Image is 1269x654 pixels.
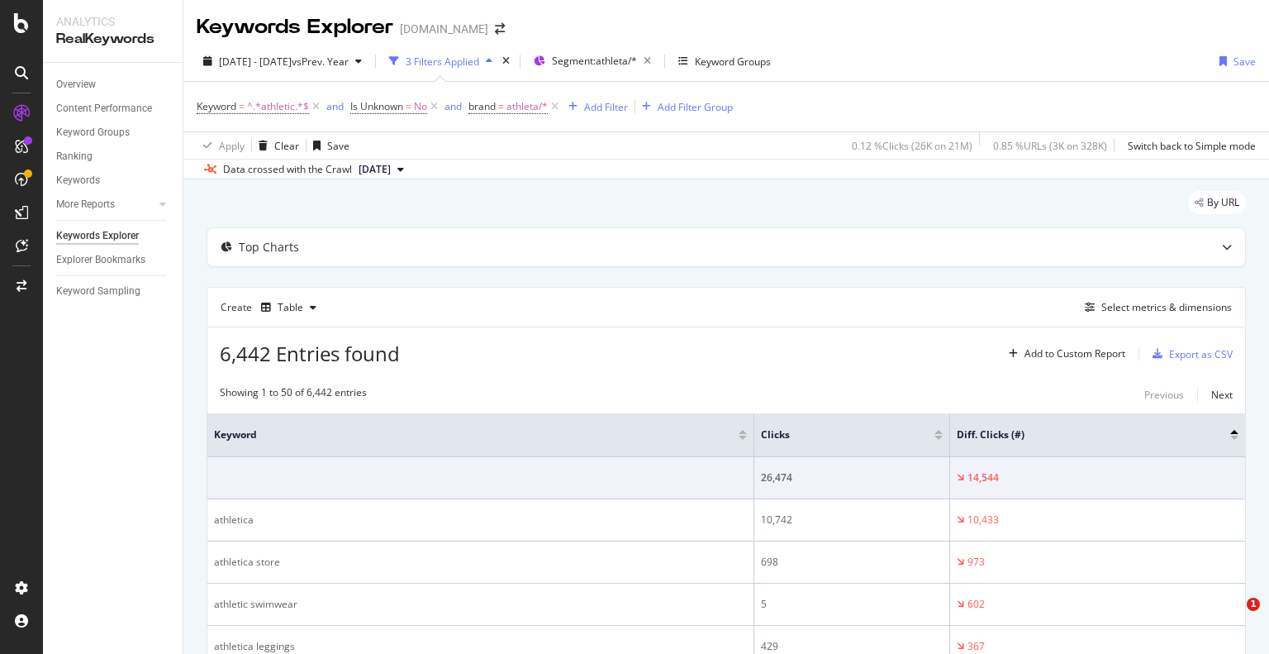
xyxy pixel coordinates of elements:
[56,251,145,269] div: Explorer Bookmarks
[1078,298,1232,317] button: Select metrics & dimensions
[197,48,368,74] button: [DATE] - [DATE]vsPrev. Year
[197,99,236,113] span: Keyword
[221,294,323,321] div: Create
[967,639,985,654] div: 367
[197,13,393,41] div: Keywords Explorer
[1207,198,1239,208] span: By URL
[56,124,171,141] a: Keyword Groups
[1247,598,1260,611] span: 1
[1024,349,1125,359] div: Add to Custom Report
[56,283,171,300] a: Keyword Sampling
[967,513,999,527] div: 10,433
[292,55,349,69] span: vs Prev. Year
[468,99,496,113] span: brand
[220,385,367,405] div: Showing 1 to 50 of 6,442 entries
[327,139,349,153] div: Save
[56,283,140,300] div: Keyword Sampling
[214,597,747,612] div: athletic swimwear
[584,100,628,114] div: Add Filter
[1101,300,1232,314] div: Select metrics & dimensions
[1144,388,1184,402] div: Previous
[761,513,943,527] div: 10,742
[359,162,391,177] span: 2025 Aug. 13th
[444,98,462,114] button: and
[214,513,747,527] div: athletica
[761,639,943,654] div: 429
[400,21,488,37] div: [DOMAIN_NAME]
[56,172,100,189] div: Keywords
[383,48,499,74] button: 3 Filters Applied
[635,97,733,117] button: Add Filter Group
[499,53,513,69] div: times
[56,196,115,213] div: More Reports
[761,597,943,612] div: 5
[761,427,910,442] span: Clicks
[56,76,171,93] a: Overview
[1211,388,1233,402] div: Next
[1146,341,1233,367] button: Export as CSV
[56,76,96,93] div: Overview
[1002,341,1125,367] button: Add to Custom Report
[239,239,299,255] div: Top Charts
[56,148,93,165] div: Ranking
[307,132,349,159] button: Save
[219,55,292,69] span: [DATE] - [DATE]
[414,95,427,118] span: No
[1121,132,1256,159] button: Switch back to Simple mode
[56,196,154,213] a: More Reports
[1188,191,1246,214] div: legacy label
[274,139,299,153] div: Clear
[552,54,637,68] span: Segment: athleta/*
[219,139,245,153] div: Apply
[1169,347,1233,361] div: Export as CSV
[967,555,985,570] div: 973
[56,124,130,141] div: Keyword Groups
[444,99,462,113] div: and
[957,427,1205,442] span: Diff. Clicks (#)
[352,160,411,179] button: [DATE]
[247,95,309,118] span: ^.*athletic.*$
[527,48,658,74] button: Segment:athleta/*
[761,470,943,485] div: 26,474
[56,148,171,165] a: Ranking
[197,132,245,159] button: Apply
[56,172,171,189] a: Keywords
[993,139,1107,153] div: 0.85 % URLs ( 3K on 328K )
[1213,48,1256,74] button: Save
[223,162,352,177] div: Data crossed with the Crawl
[56,30,169,49] div: RealKeywords
[761,555,943,570] div: 698
[56,227,171,245] a: Keywords Explorer
[967,470,999,485] div: 14,544
[214,427,714,442] span: Keyword
[56,251,171,269] a: Explorer Bookmarks
[967,597,985,612] div: 602
[672,48,777,74] button: Keyword Groups
[56,100,171,117] a: Content Performance
[56,13,169,30] div: Analytics
[506,95,548,118] span: athleta/*
[56,100,152,117] div: Content Performance
[852,139,972,153] div: 0.12 % Clicks ( 26K on 21M )
[326,99,344,113] div: and
[326,98,344,114] button: and
[406,99,411,113] span: =
[406,55,479,69] div: 3 Filters Applied
[254,294,323,321] button: Table
[495,23,505,35] div: arrow-right-arrow-left
[695,55,771,69] div: Keyword Groups
[239,99,245,113] span: =
[278,303,303,313] div: Table
[350,99,403,113] span: Is Unknown
[220,340,400,367] span: 6,442 Entries found
[658,100,733,114] div: Add Filter Group
[498,99,504,113] span: =
[1144,385,1184,405] button: Previous
[562,97,628,117] button: Add Filter
[1128,139,1256,153] div: Switch back to Simple mode
[1213,598,1252,637] iframe: Intercom live chat
[214,639,747,654] div: athletica leggings
[214,555,747,570] div: athletica store
[1233,55,1256,69] div: Save
[56,227,139,245] div: Keywords Explorer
